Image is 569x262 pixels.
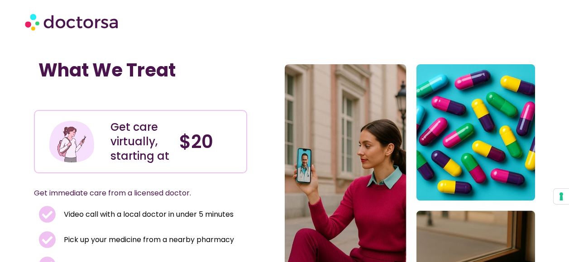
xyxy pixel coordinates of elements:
[179,131,239,152] h4: $20
[62,208,234,221] span: Video call with a local doctor in under 5 minutes
[48,118,96,166] img: Illustration depicting a young woman in a casual outfit, engaged with her smartphone. She has a p...
[554,189,569,204] button: Your consent preferences for tracking technologies
[38,90,174,101] iframe: Customer reviews powered by Trustpilot
[110,120,170,163] div: Get care virtually, starting at
[38,59,242,81] h1: What We Treat
[34,187,225,200] p: Get immediate care from a licensed doctor.
[62,233,234,246] span: Pick up your medicine from a nearby pharmacy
